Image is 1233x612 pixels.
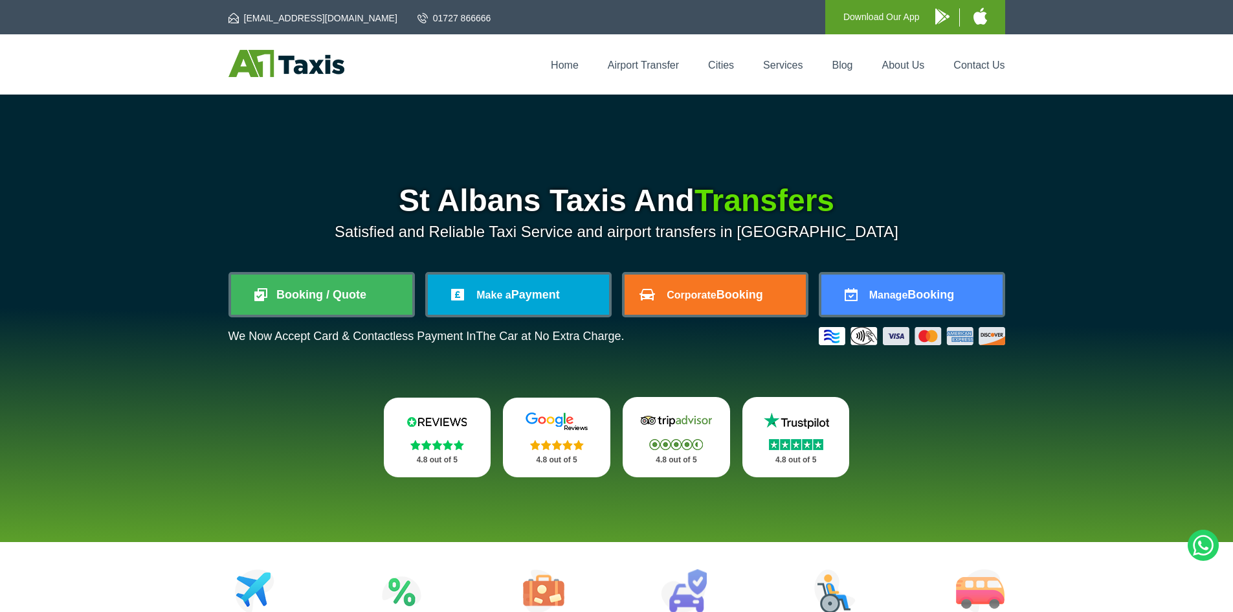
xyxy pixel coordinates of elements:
[973,8,987,25] img: A1 Taxis iPhone App
[530,440,584,450] img: Stars
[763,60,803,71] a: Services
[551,60,579,71] a: Home
[476,289,511,300] span: Make a
[819,327,1005,345] img: Credit And Debit Cards
[428,275,609,315] a: Make aPayment
[832,60,852,71] a: Blog
[518,412,595,431] img: Google
[608,60,679,71] a: Airport Transfer
[398,412,476,431] img: Reviews.io
[417,12,491,25] a: 01727 866666
[623,397,730,477] a: Tripadvisor Stars 4.8 out of 5
[228,330,625,343] p: We Now Accept Card & Contactless Payment In
[503,398,610,477] a: Google Stars 4.8 out of 5
[694,183,834,218] span: Transfers
[228,185,1005,216] h1: St Albans Taxis And
[882,60,925,71] a: About Us
[228,50,344,77] img: A1 Taxis St Albans LTD
[638,411,715,431] img: Tripadvisor
[708,60,734,71] a: Cities
[935,8,950,25] img: A1 Taxis Android App
[398,452,477,468] p: 4.8 out of 5
[231,275,412,315] a: Booking / Quote
[228,223,1005,241] p: Satisfied and Reliable Taxi Service and airport transfers in [GEOGRAPHIC_DATA]
[517,452,596,468] p: 4.8 out of 5
[869,289,908,300] span: Manage
[476,330,624,343] span: The Car at No Extra Charge.
[667,289,716,300] span: Corporate
[637,452,716,468] p: 4.8 out of 5
[625,275,806,315] a: CorporateBooking
[821,275,1003,315] a: ManageBooking
[649,439,703,450] img: Stars
[410,440,464,450] img: Stars
[228,12,397,25] a: [EMAIL_ADDRESS][DOMAIN_NAME]
[769,439,823,450] img: Stars
[757,411,835,431] img: Trustpilot
[843,9,920,25] p: Download Our App
[953,60,1005,71] a: Contact Us
[742,397,850,477] a: Trustpilot Stars 4.8 out of 5
[384,398,491,477] a: Reviews.io Stars 4.8 out of 5
[757,452,836,468] p: 4.8 out of 5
